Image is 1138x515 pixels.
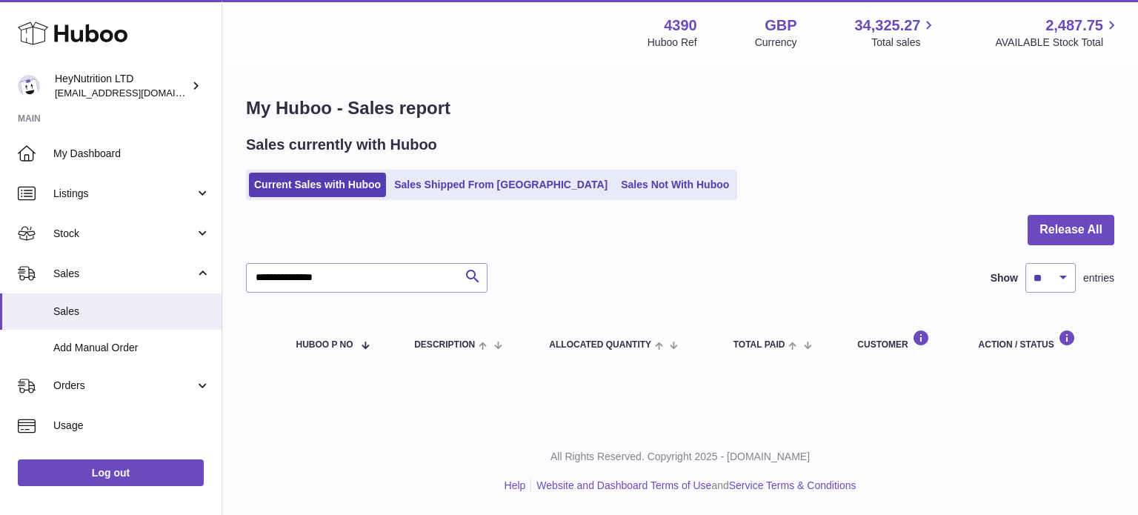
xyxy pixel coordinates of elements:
a: Log out [18,459,204,486]
a: Sales Not With Huboo [616,173,734,197]
a: 34,325.27 Total sales [854,16,937,50]
p: All Rights Reserved. Copyright 2025 - [DOMAIN_NAME] [234,450,1126,464]
a: Help [505,479,526,491]
label: Show [991,271,1018,285]
div: Currency [755,36,797,50]
span: Stock [53,227,195,241]
span: Huboo P no [296,340,353,350]
img: info@heynutrition.com [18,75,40,97]
span: Description [414,340,475,350]
span: [EMAIL_ADDRESS][DOMAIN_NAME] [55,87,218,99]
span: 2,487.75 [1045,16,1103,36]
span: Total paid [733,340,785,350]
span: Listings [53,187,195,201]
span: Sales [53,267,195,281]
div: Action / Status [979,330,1099,350]
a: Website and Dashboard Terms of Use [536,479,711,491]
span: Sales [53,305,210,319]
h2: Sales currently with Huboo [246,135,437,155]
div: Customer [857,330,948,350]
span: ALLOCATED Quantity [549,340,651,350]
a: 2,487.75 AVAILABLE Stock Total [995,16,1120,50]
span: 34,325.27 [854,16,920,36]
span: entries [1083,271,1114,285]
div: Huboo Ref [648,36,697,50]
strong: 4390 [664,16,697,36]
li: and [531,479,856,493]
div: HeyNutrition LTD [55,72,188,100]
button: Release All [1028,215,1114,245]
a: Sales Shipped From [GEOGRAPHIC_DATA] [389,173,613,197]
a: Current Sales with Huboo [249,173,386,197]
h1: My Huboo - Sales report [246,96,1114,120]
span: Total sales [871,36,937,50]
span: Usage [53,419,210,433]
span: My Dashboard [53,147,210,161]
a: Service Terms & Conditions [729,479,856,491]
strong: GBP [765,16,796,36]
span: Orders [53,379,195,393]
span: AVAILABLE Stock Total [995,36,1120,50]
span: Add Manual Order [53,341,210,355]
